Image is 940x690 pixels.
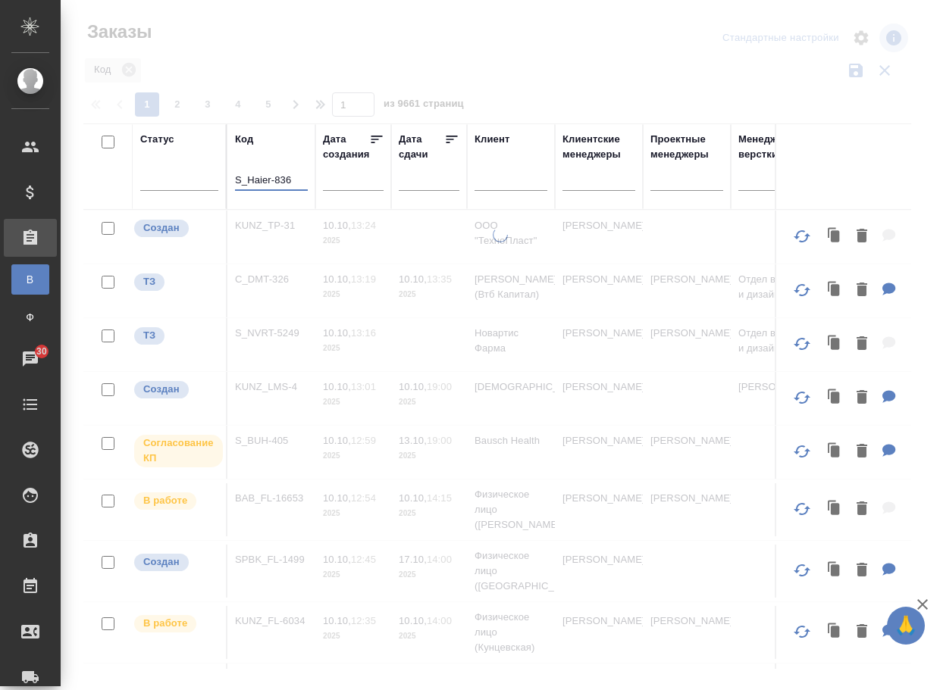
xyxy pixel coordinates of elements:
[133,218,218,239] div: Выставляется автоматически при создании заказа
[738,132,811,162] div: Менеджеры верстки
[475,132,509,147] div: Клиент
[11,264,49,295] a: В
[27,344,56,359] span: 30
[784,326,820,362] button: Обновить
[784,272,820,308] button: Обновить
[399,132,444,162] div: Дата сдачи
[4,340,57,378] a: 30
[820,382,849,414] button: Клонировать
[143,328,155,343] p: ТЗ
[143,616,187,631] p: В работе
[820,221,849,252] button: Клонировать
[784,218,820,254] button: Обновить
[893,610,919,642] span: 🙏
[133,491,218,511] div: Выставляет ПМ после принятия заказа от КМа
[849,555,875,586] button: Удалить
[133,379,218,400] div: Выставляется автоматически при создании заказа
[849,382,875,414] button: Удалить
[849,436,875,467] button: Удалить
[140,132,174,147] div: Статус
[133,272,218,292] div: Выставляет КМ при отправке заказа на расчет верстке (для тикета) или для уточнения сроков на прои...
[143,274,155,289] p: ТЗ
[820,494,849,525] button: Клонировать
[784,491,820,527] button: Обновить
[143,493,187,508] p: В работе
[887,607,925,645] button: 🙏
[650,132,723,162] div: Проектные менеджеры
[143,382,180,397] p: Создан
[143,436,214,466] p: Согласование КП
[849,221,875,252] button: Удалить
[784,379,820,416] button: Обновить
[820,275,849,306] button: Клонировать
[19,272,42,287] span: В
[820,329,849,360] button: Клонировать
[849,275,875,306] button: Удалить
[784,614,820,650] button: Обновить
[820,555,849,586] button: Клонировать
[784,552,820,589] button: Обновить
[849,494,875,525] button: Удалить
[820,617,849,648] button: Клонировать
[19,310,42,325] span: Ф
[235,132,253,147] div: Код
[133,326,218,346] div: Выставляет КМ при отправке заказа на расчет верстке (для тикета) или для уточнения сроков на прои...
[11,302,49,333] a: Ф
[820,436,849,467] button: Клонировать
[133,552,218,573] div: Выставляется автоматически при создании заказа
[784,433,820,470] button: Обновить
[143,554,180,570] p: Создан
[143,220,180,236] p: Создан
[323,132,369,162] div: Дата создания
[133,614,218,634] div: Выставляет ПМ после принятия заказа от КМа
[849,617,875,648] button: Удалить
[849,329,875,360] button: Удалить
[562,132,635,162] div: Клиентские менеджеры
